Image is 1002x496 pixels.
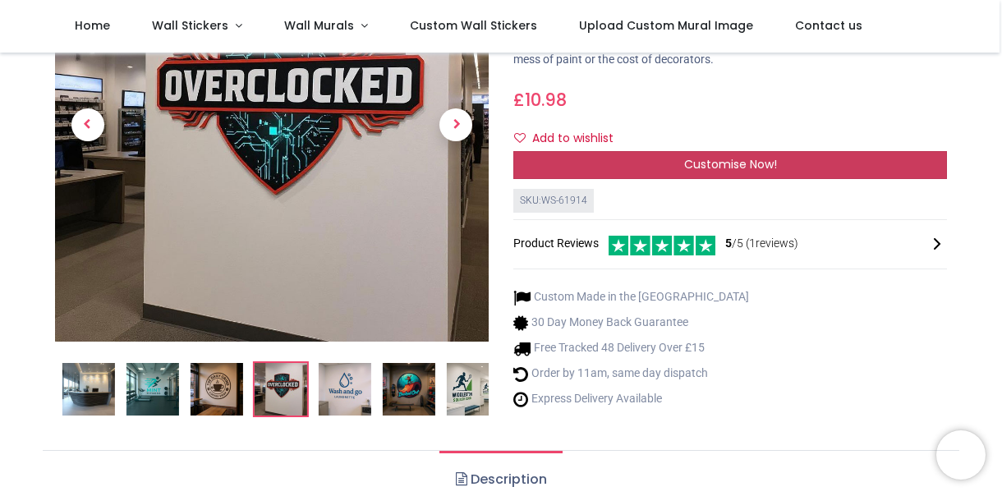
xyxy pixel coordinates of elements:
img: Custom Wall Sticker - Logo or Artwork Printing - Upload your design [62,363,115,416]
button: Add to wishlistAdd to wishlist [513,125,627,153]
span: /5 ( 1 reviews) [725,236,798,252]
i: Add to wishlist [514,132,526,144]
span: Customise Now! [684,156,777,172]
span: £ [513,88,567,112]
span: Home [75,17,110,34]
div: SKU: WS-61914 [513,189,594,213]
img: Custom Wall Sticker - Logo or Artwork Printing - Upload your design [447,363,499,416]
span: Previous [71,108,104,141]
img: Custom Wall Sticker - Logo or Artwork Printing - Upload your design [319,363,371,416]
li: Order by 11am, same day dispatch [513,365,749,383]
li: Express Delivery Available [513,391,749,408]
span: Wall Stickers [152,17,228,34]
span: Wall Murals [284,17,354,34]
span: 10.98 [525,88,567,112]
img: Custom Wall Sticker - Logo or Artwork Printing - Upload your design [255,363,307,416]
span: 5 [725,237,732,250]
span: Contact us [795,17,862,34]
img: Custom Wall Sticker - Logo or Artwork Printing - Upload your design [126,363,179,416]
iframe: Brevo live chat [936,430,986,480]
span: Upload Custom Mural Image [579,17,753,34]
img: Custom Wall Sticker - Logo or Artwork Printing - Upload your design [383,363,435,416]
div: Product Reviews [513,233,947,255]
img: Custom Wall Sticker - Logo or Artwork Printing - Upload your design [191,363,243,416]
li: Free Tracked 48 Delivery Over £15 [513,340,749,357]
li: 30 Day Money Back Guarantee [513,315,749,332]
li: Custom Made in the [GEOGRAPHIC_DATA] [513,289,749,306]
span: Next [439,108,472,141]
span: Custom Wall Stickers [410,17,537,34]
